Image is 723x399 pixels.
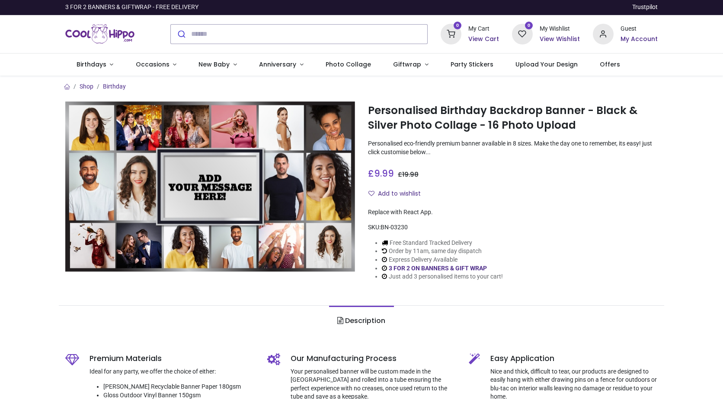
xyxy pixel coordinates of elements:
[393,60,421,69] span: Giftwrap
[368,103,658,133] h1: Personalised Birthday Backdrop Banner - Black & Silver Photo Collage - 16 Photo Upload
[468,25,499,33] div: My Cart
[65,3,198,12] div: 3 FOR 2 BANNERS & GIFTWRAP - FREE DELIVERY
[515,60,578,69] span: Upload Your Design
[540,25,580,33] div: My Wishlist
[198,60,230,69] span: New Baby
[65,54,125,76] a: Birthdays
[103,383,254,391] li: [PERSON_NAME] Recyclable Banner Paper 180gsm
[136,60,170,69] span: Occasions
[368,190,374,196] i: Add to wishlist
[382,272,503,281] li: Just add 3 personalised items to your cart!
[540,35,580,44] a: View Wishlist
[382,247,503,256] li: Order by 11am, same day dispatch
[259,60,296,69] span: Anniversary
[368,208,658,217] div: Replace with React App.
[65,22,134,46] a: Logo of Cool Hippo
[329,306,393,336] a: Description
[368,139,658,156] p: Personalised eco-friendly premium banner available in 8 sizes. Make the day one to remember, its ...
[621,35,658,44] a: My Account
[248,54,314,76] a: Anniversary
[382,54,439,76] a: Giftwrap
[389,265,487,272] a: 3 FOR 2 ON BANNERS & GIFT WRAP
[632,3,658,12] a: Trustpilot
[512,30,533,37] a: 0
[468,35,499,44] a: View Cart
[326,60,371,69] span: Photo Collage
[441,30,461,37] a: 0
[90,367,254,376] p: Ideal for any party, we offer the choice of either:
[171,25,191,44] button: Submit
[454,22,462,30] sup: 0
[80,83,93,90] a: Shop
[368,187,428,201] button: Add to wishlistAdd to wishlist
[381,224,408,231] span: BN-03230
[600,60,620,69] span: Offers
[382,239,503,247] li: Free Standard Tracked Delivery
[368,167,394,180] span: £
[188,54,248,76] a: New Baby
[77,60,106,69] span: Birthdays
[525,22,533,30] sup: 0
[368,223,658,232] div: SKU:
[402,170,419,179] span: 19.98
[103,83,126,90] a: Birthday
[621,25,658,33] div: Guest
[291,353,456,364] h5: Our Manufacturing Process
[90,353,254,364] h5: Premium Materials
[374,167,394,180] span: 9.99
[490,353,658,364] h5: Easy Application
[451,60,493,69] span: Party Stickers
[125,54,188,76] a: Occasions
[398,170,419,179] span: £
[382,256,503,264] li: Express Delivery Available
[65,101,355,272] img: Personalised Birthday Backdrop Banner - Black & Silver Photo Collage - 16 Photo Upload
[65,22,134,46] img: Cool Hippo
